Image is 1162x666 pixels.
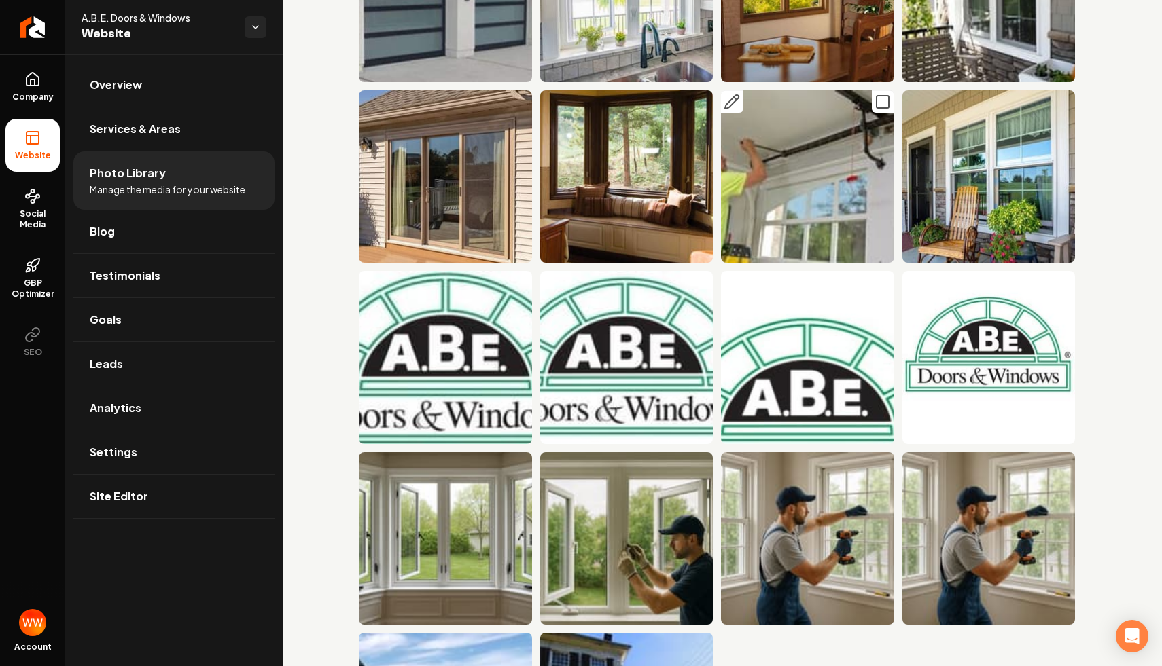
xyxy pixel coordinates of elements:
img: A.B.E. Doors & Windows logo featuring a stylized arch design. [540,271,714,444]
span: Photo Library [90,165,166,181]
img: Rocking chair on porch with potted plants and large windows in a cozy home setting. [902,90,1076,263]
img: Worker repairing a garage door spring with tools and a ladder in a bright garage setting. [721,90,894,263]
span: Company [7,92,59,103]
a: Social Media [5,177,60,241]
button: Open user button [19,609,46,636]
span: Analytics [90,400,141,416]
a: Blog [73,210,275,253]
a: Services & Areas [73,107,275,151]
button: SEO [5,316,60,369]
span: Services & Areas [90,121,181,137]
a: GBP Optimizer [5,246,60,310]
span: Manage the media for your website. [90,183,248,196]
span: Website [10,150,56,161]
span: GBP Optimizer [5,278,60,299]
img: A.B.E. Doors & Windows logo featuring an arched window design in green and black. [902,271,1076,444]
span: A.B.E. Doors & Windows [82,11,234,24]
img: A.B.E. logo featuring a green arch design with black text. [721,271,894,444]
a: Leads [73,342,275,386]
a: Site Editor [73,475,275,518]
div: Open Intercom Messenger [1116,620,1148,652]
img: Cozy window nook with cushions, surrounded by nature and trees in a serene setting. [540,90,714,263]
a: Overview [73,63,275,107]
img: Will Wallace [19,609,46,636]
a: Company [5,60,60,113]
img: Sliding glass doors with beige frames, soft curtains, and a view of a deck and greenery. [359,90,532,263]
span: Overview [90,77,142,93]
span: Social Media [5,208,60,230]
span: Site Editor [90,488,148,504]
img: Modern bay window with open casements overlooking a green garden and a house. [359,452,532,625]
img: Rebolt Logo [20,16,46,38]
img: A.B.E. Doors & Windows logo featuring an arched design with green and black colors. [359,271,532,444]
a: Settings [73,430,275,474]
span: Website [82,24,234,43]
img: Window installation by a handyman using a power drill, with a bright, natural light background. [721,452,894,625]
span: Leads [90,356,123,372]
a: Analytics [73,386,275,430]
span: Goals [90,312,122,328]
a: Goals [73,298,275,341]
span: Settings [90,444,137,460]
a: Testimonials [73,254,275,297]
span: Testimonials [90,267,160,284]
span: SEO [18,347,48,358]
span: Account [14,642,52,652]
img: Worker installing a window using a power drill in a well-lit home interior. [902,452,1076,625]
img: Window installer adjusting modern double-hung windows with gloves in a home setting. [540,452,714,625]
span: Blog [90,223,115,240]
